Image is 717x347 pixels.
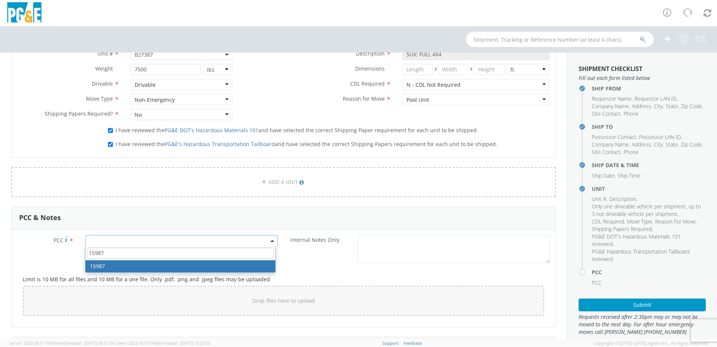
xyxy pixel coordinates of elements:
span: PG&E DOT's Hazardous Materials 101 reviewed [592,233,681,247]
div: Drivable [135,81,156,89]
span: Requestor LAN ID [634,95,676,102]
span: Ship Date [592,172,615,179]
span: Client: 2025.18.0-37e85b1 [115,340,210,346]
a: PG&E's Hazardous Transportation Tailboard [165,140,275,148]
span: PCC [54,237,63,244]
span: Shipping Papers Required? [45,110,113,117]
li: , [592,203,704,218]
li: , [592,233,704,248]
li: , [632,141,652,148]
span: PCC [592,279,601,286]
span: Only one driveable vehicle per shipment, up to 3 not driveable vehicle per shipment [592,203,701,217]
span: Reason For Move [655,218,696,225]
span: Possessor Contact [592,133,636,140]
span: I have reviewed the and have selected the correct Shipping Papers requirement for each unit to be... [115,140,497,148]
li: , [681,103,703,110]
span: Phone [624,148,639,155]
li: , [666,103,679,110]
li: , [592,172,616,180]
span: Zip Code [681,141,702,148]
span: I have reviewed the and have selected the correct Shipping Paper requirement for each unit to be ... [115,127,478,134]
input: Shipment, Tracking or Reference Number (at least 4 chars) [466,32,654,47]
span: Drivable [92,80,113,87]
li: , [592,133,637,141]
span: State [666,141,678,148]
span: master, [DATE] 09:51:04 [68,340,114,346]
li: , [654,141,664,148]
li: , [592,95,633,103]
input: I have reviewed thePG&E DOT's Hazardous Materials 101and have selected the correct Shipping Paper... [108,128,113,133]
span: Site Contact [592,148,621,155]
span: Reason for Move [343,95,385,102]
li: , [592,148,622,156]
span: Company Name [592,141,629,148]
span: Description [609,195,636,202]
span: Address [632,103,651,110]
li: , [666,141,679,148]
span: Fill out each form listed below [579,74,706,82]
div: N - CDL Not Required [406,81,460,89]
span: Description [356,50,385,57]
li: , [655,218,697,225]
li: , [681,141,703,148]
a: ADD A UNIT [11,167,556,197]
span: Ship Time [618,172,640,179]
span: master, [DATE] 10:25:00 [164,340,210,346]
span: Site Contact [592,110,621,117]
span: Move Type [627,218,652,225]
h4: Ship Date & Time [592,162,706,168]
span: Shipping Papers Required [592,225,652,232]
span: Unit # [592,195,606,202]
span: Copyright © [DATE]-[DATE] Agistix Inc., All Rights Reserved [594,340,708,346]
span: Dimensions [355,65,385,72]
span: City [654,103,663,110]
span: State [666,103,678,110]
li: , [592,141,630,148]
span: B27387 [135,51,228,58]
span: Address [632,141,651,148]
span: Phone [624,110,639,117]
li: , [627,218,653,225]
button: Submit [579,299,706,311]
input: Length [402,64,433,75]
h4: PCC [592,269,706,275]
input: Height [474,64,505,75]
span: Drop files here to upload [252,297,315,304]
h4: Ship To [592,124,706,130]
span: Company Name [592,103,629,110]
span: CDL Required [592,218,624,225]
span: Internal Notes Only [290,236,339,243]
span: B27387 [130,49,232,60]
span: City [654,141,663,148]
li: , [592,218,625,225]
span: Requests received after 2:30pm may or may not be moved to the next day. For after hour emergency ... [579,313,706,336]
li: 15987 [85,260,275,272]
span: Move Type [86,95,113,102]
h3: PCC & Notes [19,214,61,222]
strong: Shipment Checklist [579,65,642,73]
span: Unit # [97,50,113,57]
a: PG&E DOT's Hazardous Materials 101 [165,127,258,134]
div: No [135,111,142,119]
li: , [592,110,622,118]
a: Feedback [403,340,422,346]
a: Support [382,340,399,346]
input: Width [438,64,469,75]
div: Pool Unit [406,96,429,104]
img: pge-logo-06675f144f4cfa6a6814.png [6,2,43,24]
h4: Unit [592,186,706,192]
li: , [632,103,652,110]
li: , [634,95,678,103]
h4: Ship From [592,86,706,91]
input: I have reviewed thePG&E's Hazardous Transportation Tailboardand have selected the correct Shippin... [108,142,113,147]
li: , [609,195,637,203]
li: , [592,103,630,110]
span: X [469,64,474,75]
span: Server: 2025.20.0-710e05ee653 [9,340,114,346]
span: CDL Required [350,80,385,87]
span: PG&E Hazardous Transportation Tailboard reviewed [592,248,690,263]
li: , [639,133,682,141]
h5: Limit is 10 MB for all files and 10 MB for a one file. Only .pdf, .png and .jpeg files may be upl... [23,276,544,282]
div: Non-Emergency [135,96,175,104]
li: , [654,103,664,110]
